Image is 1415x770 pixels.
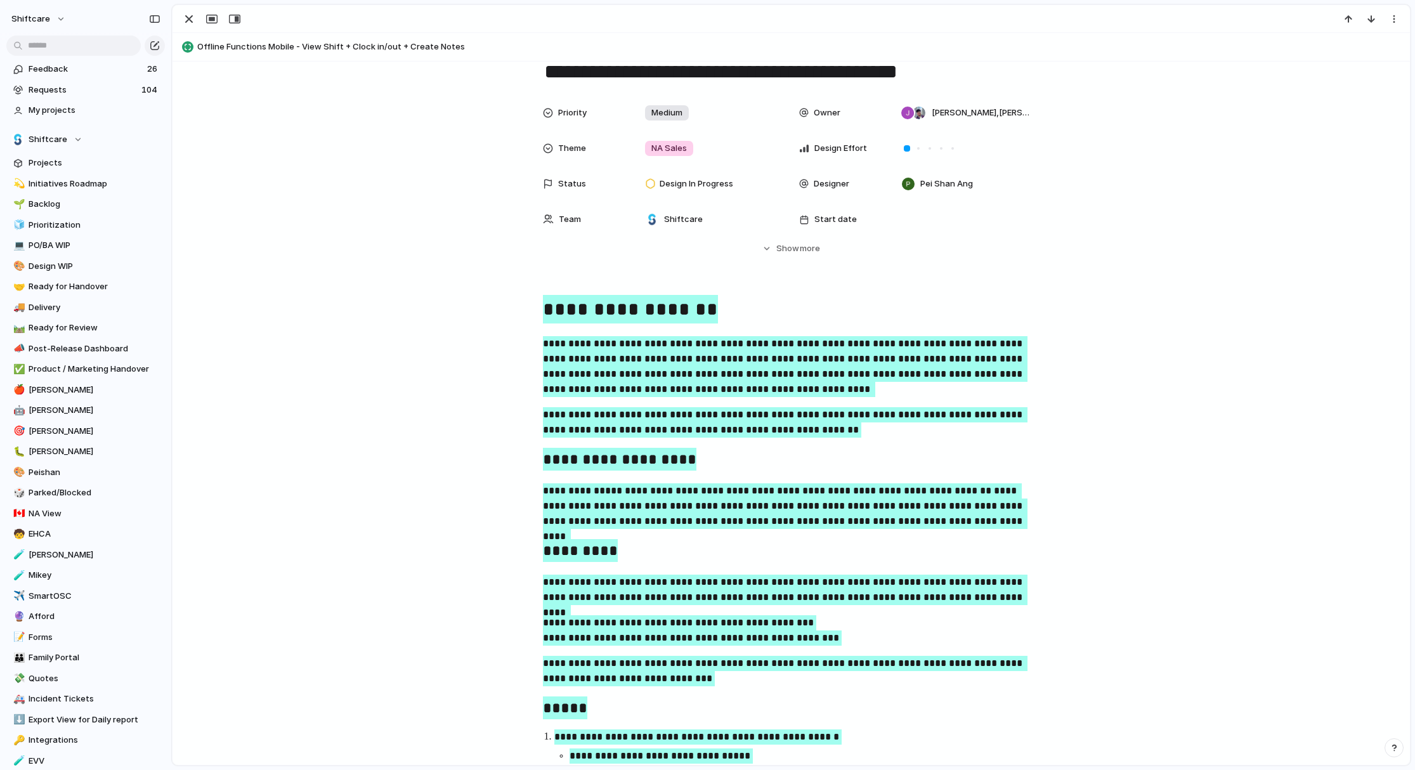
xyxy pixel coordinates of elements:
div: 🤝 [13,280,22,294]
button: 👪 [11,651,24,664]
a: ⬇️Export View for Daily report [6,710,165,729]
a: Feedback26 [6,60,165,79]
a: 🐛[PERSON_NAME] [6,442,165,461]
span: Family Portal [29,651,160,664]
button: ✅ [11,363,24,375]
a: 💻PO/BA WIP [6,236,165,255]
span: Afford [29,610,160,623]
span: Ready for Handover [29,280,160,293]
span: Export View for Daily report [29,714,160,726]
div: 🎨Peishan [6,463,165,482]
a: 🌱Backlog [6,195,165,214]
span: [PERSON_NAME] [29,384,160,396]
button: 🎨 [11,260,24,273]
a: 🔮Afford [6,607,165,626]
button: shiftcare [6,9,72,29]
div: 📝 [13,630,22,644]
div: 🤖[PERSON_NAME] [6,401,165,420]
button: 🌱 [11,198,24,211]
a: 🧪[PERSON_NAME] [6,545,165,564]
a: 🤝Ready for Handover [6,277,165,296]
div: 🚑Incident Tickets [6,689,165,708]
span: EVV [29,755,160,767]
div: 💸Quotes [6,669,165,688]
button: 💸 [11,672,24,685]
button: 📝 [11,631,24,644]
div: 🎲 [13,486,22,500]
a: 📣Post-Release Dashboard [6,339,165,358]
a: 🇨🇦NA View [6,504,165,523]
a: 📝Forms [6,628,165,647]
div: 🛤️ [13,321,22,336]
span: Integrations [29,734,160,747]
div: 💫Initiatives Roadmap [6,174,165,193]
div: ✅Product / Marketing Handover [6,360,165,379]
span: Peishan [29,466,160,479]
span: 104 [141,84,160,96]
a: ✈️SmartOSC [6,587,165,606]
button: 🔮 [11,610,24,623]
span: [PERSON_NAME] [29,549,160,561]
a: Requests104 [6,81,165,100]
div: 🎨 [13,259,22,273]
button: 🍎 [11,384,24,396]
span: SmartOSC [29,590,160,603]
span: Prioritization [29,219,160,232]
a: 👪Family Portal [6,648,165,667]
div: 💻 [13,238,22,253]
span: Status [558,178,586,190]
button: 💫 [11,178,24,190]
span: Shiftcare [29,133,67,146]
span: My projects [29,104,160,117]
span: Designer [814,178,849,190]
button: ⬇️ [11,714,24,726]
span: Design WIP [29,260,160,273]
div: 💫 [13,176,22,191]
a: 🧪Mikey [6,566,165,585]
button: 💻 [11,239,24,252]
a: 🔑Integrations [6,731,165,750]
span: Forms [29,631,160,644]
a: 🚚Delivery [6,298,165,317]
span: [PERSON_NAME] , [PERSON_NAME] [932,107,1029,119]
span: Medium [651,107,682,119]
span: Projects [29,157,160,169]
a: 🛤️Ready for Review [6,318,165,337]
div: 👪 [13,651,22,665]
div: 💸 [13,671,22,686]
div: 🧒 [13,527,22,542]
div: ✅ [13,362,22,377]
span: Show [776,242,799,255]
button: 🧊 [11,219,24,232]
span: NA Sales [651,142,687,155]
button: 📣 [11,343,24,355]
button: 🚚 [11,301,24,314]
a: 🎯[PERSON_NAME] [6,422,165,441]
span: shiftcare [11,13,50,25]
div: 🤖 [13,403,22,418]
button: 🛤️ [11,322,24,334]
span: Theme [558,142,586,155]
span: Backlog [29,198,160,211]
a: Projects [6,153,165,173]
span: Product / Marketing Handover [29,363,160,375]
span: 26 [147,63,160,75]
button: 🧒 [11,528,24,540]
span: Incident Tickets [29,693,160,705]
button: 🚑 [11,693,24,705]
button: 🤖 [11,404,24,417]
button: 🧪 [11,569,24,582]
div: 🔑 [13,733,22,748]
button: 🤝 [11,280,24,293]
div: 🐛 [13,445,22,459]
